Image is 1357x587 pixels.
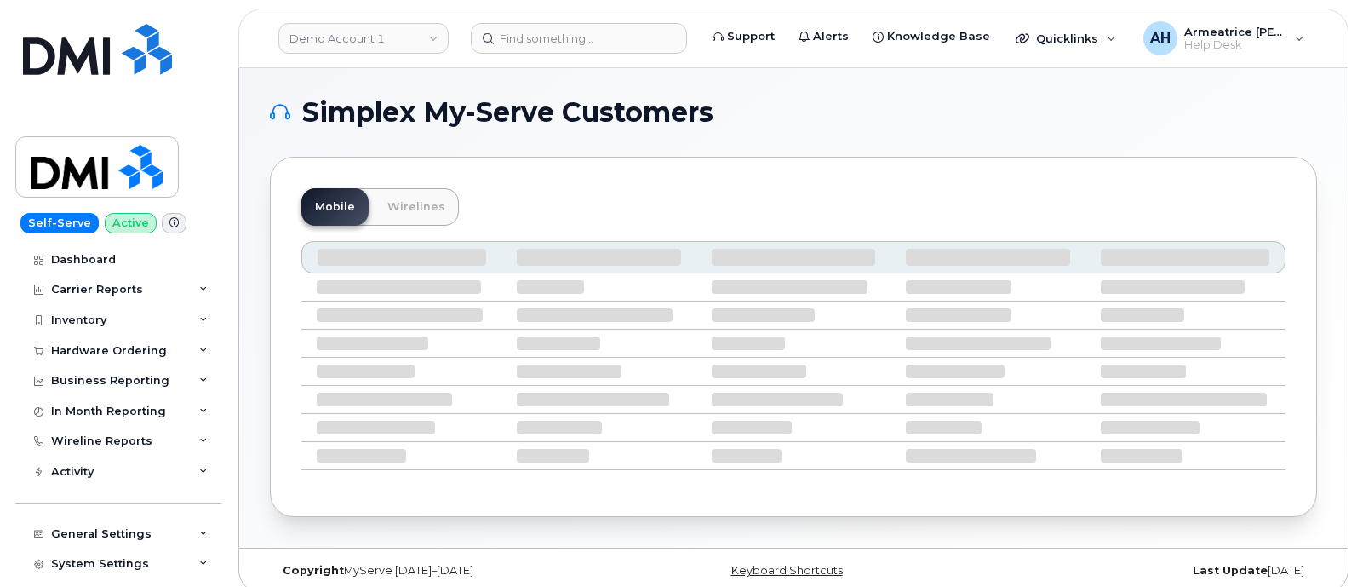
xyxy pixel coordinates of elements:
strong: Copyright [283,564,344,577]
strong: Last Update [1193,564,1268,577]
div: [DATE] [968,564,1317,578]
span: Simplex My-Serve Customers [302,100,713,125]
a: Wirelines [374,188,459,226]
a: Keyboard Shortcuts [731,564,843,577]
a: Mobile [301,188,369,226]
div: MyServe [DATE]–[DATE] [270,564,619,578]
